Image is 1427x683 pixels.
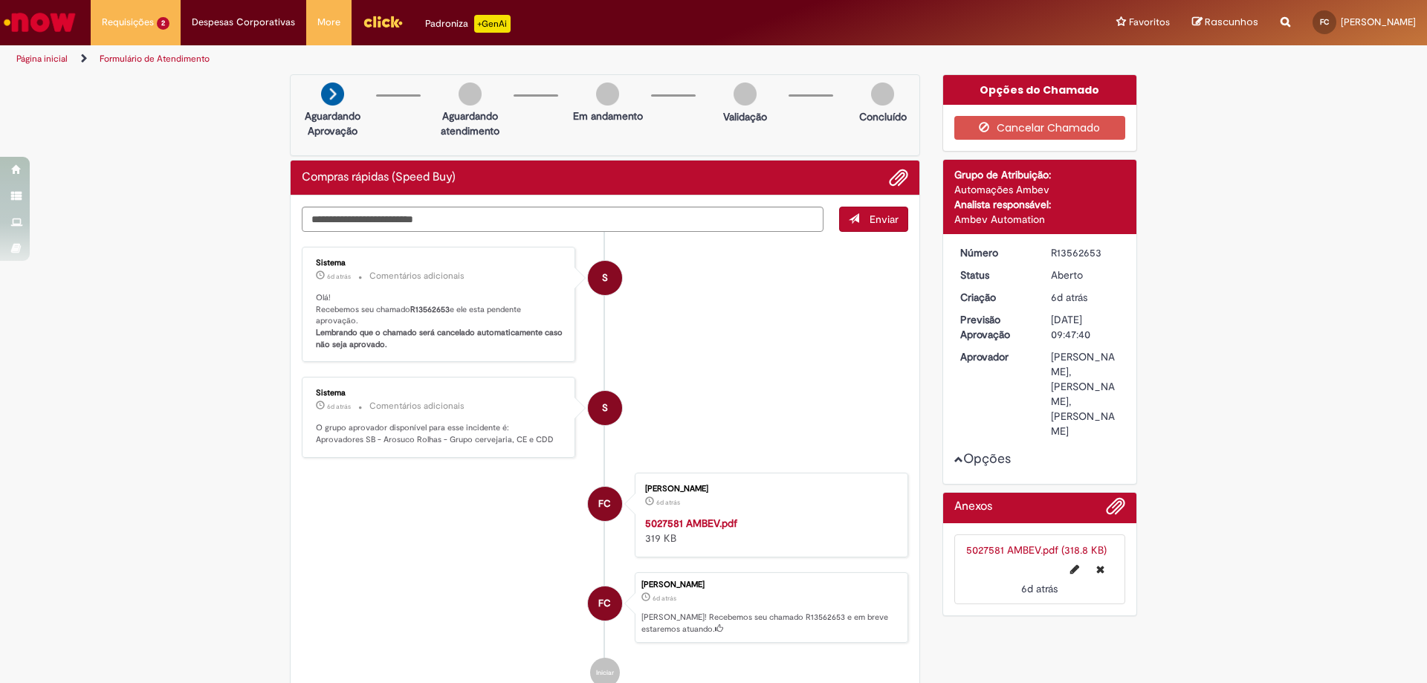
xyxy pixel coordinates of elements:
[1,7,78,37] img: ServiceNow
[302,207,823,232] textarea: Digite sua mensagem aqui...
[1087,557,1113,581] button: Excluir 5027581 AMBEV.pdf
[588,261,622,295] div: System
[645,517,737,530] a: 5027581 AMBEV.pdf
[1021,582,1058,595] time: 24/09/2025 11:47:28
[954,500,992,514] h2: Anexos
[653,594,676,603] time: 24/09/2025 11:47:40
[192,15,295,30] span: Despesas Corporativas
[1021,582,1058,595] span: 6d atrás
[474,15,511,33] p: +GenAi
[870,213,899,226] span: Enviar
[316,327,565,350] b: Lembrando que o chamado será cancelado automaticamente caso não seja aprovado.
[966,543,1107,557] a: 5027581 AMBEV.pdf (318.8 KB)
[588,487,622,521] div: Flavia Alessandra Nunes Cardoso
[102,15,154,30] span: Requisições
[889,168,908,187] button: Adicionar anexos
[369,270,465,282] small: Comentários adicionais
[645,516,893,546] div: 319 KB
[1320,17,1329,27] span: FC
[1106,496,1125,523] button: Adicionar anexos
[602,390,608,426] span: S
[11,45,940,73] ul: Trilhas de página
[954,197,1126,212] div: Analista responsável:
[434,109,506,138] p: Aguardando atendimento
[588,586,622,621] div: Flavia Alessandra Nunes Cardoso
[602,260,608,296] span: S
[653,594,676,603] span: 6d atrás
[949,245,1041,260] dt: Número
[1051,291,1087,304] time: 24/09/2025 11:47:40
[317,15,340,30] span: More
[656,498,680,507] span: 6d atrás
[1051,268,1120,282] div: Aberto
[573,109,643,123] p: Em andamento
[316,389,563,398] div: Sistema
[363,10,403,33] img: click_logo_yellow_360x200.png
[1051,291,1087,304] span: 6d atrás
[954,167,1126,182] div: Grupo de Atribuição:
[321,82,344,106] img: arrow-next.png
[645,485,893,493] div: [PERSON_NAME]
[641,580,900,589] div: [PERSON_NAME]
[641,612,900,635] p: [PERSON_NAME]! Recebemos seu chamado R13562653 e em breve estaremos atuando.
[598,586,611,621] span: FC
[316,259,563,268] div: Sistema
[459,82,482,106] img: img-circle-grey.png
[598,486,611,522] span: FC
[1051,245,1120,260] div: R13562653
[100,53,210,65] a: Formulário de Atendimento
[410,304,450,315] b: R13562653
[839,207,908,232] button: Enviar
[1061,557,1088,581] button: Editar nome de arquivo 5027581 AMBEV.pdf
[859,109,907,124] p: Concluído
[871,82,894,106] img: img-circle-grey.png
[369,400,465,412] small: Comentários adicionais
[723,109,767,124] p: Validação
[327,272,351,281] span: 6d atrás
[954,182,1126,197] div: Automações Ambev
[1192,16,1258,30] a: Rascunhos
[1051,312,1120,342] div: [DATE] 09:47:40
[1051,349,1120,438] div: [PERSON_NAME], [PERSON_NAME], [PERSON_NAME]
[297,109,369,138] p: Aguardando Aprovação
[596,82,619,106] img: img-circle-grey.png
[302,572,908,644] li: Flavia Alessandra Nunes Cardoso
[316,422,563,445] p: O grupo aprovador disponível para esse incidente é: Aprovadores SB - Arosuco Rolhas - Grupo cerve...
[734,82,757,106] img: img-circle-grey.png
[656,498,680,507] time: 24/09/2025 11:47:28
[425,15,511,33] div: Padroniza
[1051,290,1120,305] div: 24/09/2025 11:47:40
[157,17,169,30] span: 2
[327,402,351,411] span: 6d atrás
[949,312,1041,342] dt: Previsão Aprovação
[1205,15,1258,29] span: Rascunhos
[327,402,351,411] time: 24/09/2025 11:47:47
[327,272,351,281] time: 24/09/2025 11:47:53
[954,212,1126,227] div: Ambev Automation
[302,171,456,184] h2: Compras rápidas (Speed Buy) Histórico de tíquete
[949,349,1041,364] dt: Aprovador
[316,292,563,351] p: Olá! Recebemos seu chamado e ele esta pendente aprovação.
[588,391,622,425] div: System
[1341,16,1416,28] span: [PERSON_NAME]
[949,268,1041,282] dt: Status
[1129,15,1170,30] span: Favoritos
[949,290,1041,305] dt: Criação
[954,116,1126,140] button: Cancelar Chamado
[943,75,1137,105] div: Opções do Chamado
[16,53,68,65] a: Página inicial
